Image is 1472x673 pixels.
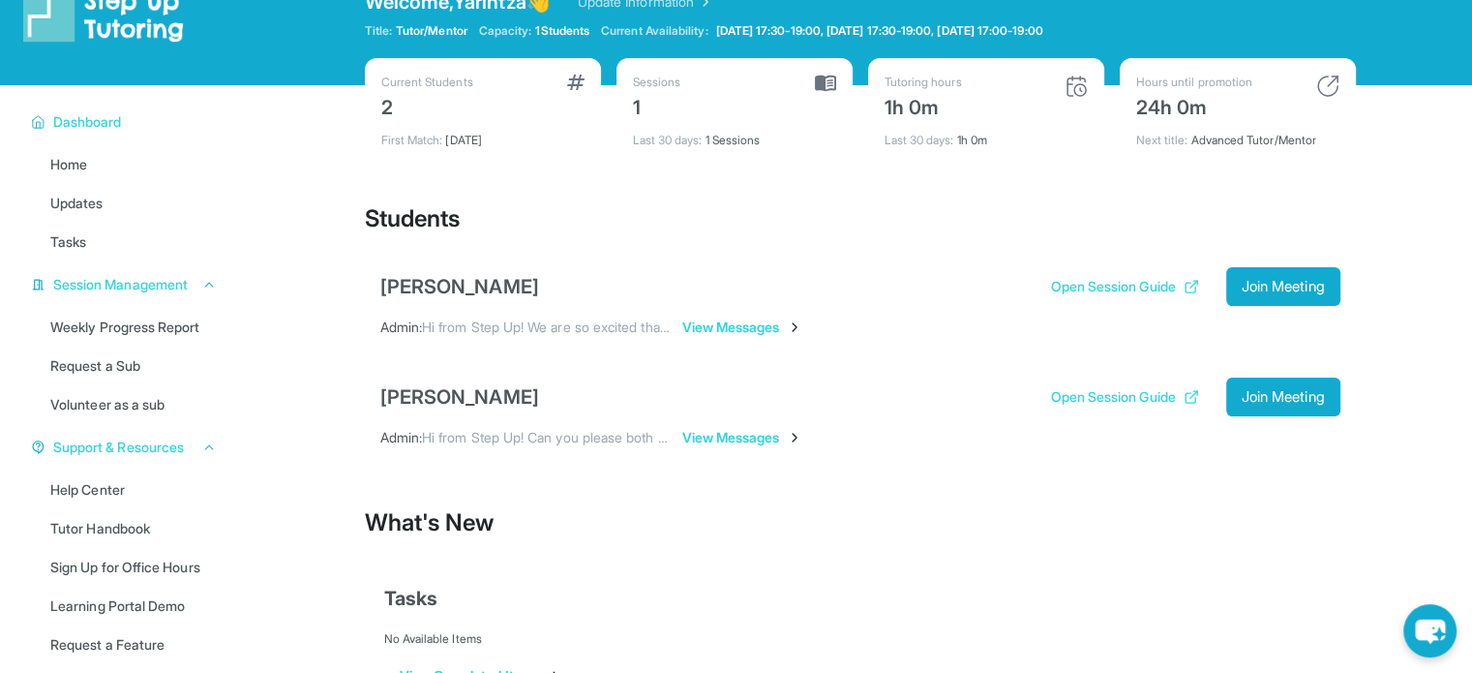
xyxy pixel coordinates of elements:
div: 1h 0m [885,90,962,121]
span: Next title : [1136,133,1188,147]
img: card [567,75,585,90]
span: Capacity: [479,23,532,39]
span: [DATE] 17:30-19:00, [DATE] 17:30-19:00, [DATE] 17:00-19:00 [716,23,1043,39]
div: 24h 0m [1136,90,1252,121]
button: Session Management [45,275,217,294]
img: card [1065,75,1088,98]
span: Updates [50,194,104,213]
a: Tutor Handbook [39,511,228,546]
img: card [1316,75,1339,98]
a: Updates [39,186,228,221]
span: Session Management [53,275,188,294]
div: Sessions [633,75,681,90]
span: Admin : [380,319,422,335]
div: [DATE] [381,121,585,148]
button: chat-button [1403,604,1457,658]
span: Admin : [380,429,422,445]
a: Volunteer as a sub [39,387,228,422]
button: Open Session Guide [1050,387,1198,407]
img: Chevron-Right [787,430,802,445]
div: Current Students [381,75,473,90]
a: Home [39,147,228,182]
button: Join Meeting [1226,267,1340,306]
span: Current Availability: [601,23,707,39]
a: Tasks [39,225,228,260]
span: 1 Students [535,23,589,39]
span: View Messages [682,428,803,447]
div: 2 [381,90,473,121]
button: Open Session Guide [1050,277,1198,296]
span: Dashboard [53,112,122,132]
div: Advanced Tutor/Mentor [1136,121,1339,148]
span: Support & Resources [53,438,184,457]
span: Home [50,155,87,174]
img: card [815,75,836,92]
a: Learning Portal Demo [39,589,228,624]
span: Tasks [384,585,437,612]
div: Hours until promotion [1136,75,1252,90]
a: Request a Feature [39,627,228,662]
span: Tasks [50,232,86,252]
span: First Match : [381,133,443,147]
a: Sign Up for Office Hours [39,550,228,585]
div: Tutoring hours [885,75,962,90]
button: Dashboard [45,112,217,132]
span: Last 30 days : [633,133,703,147]
div: [PERSON_NAME] [380,273,539,300]
a: Help Center [39,473,228,507]
span: View Messages [682,318,803,337]
span: Title: [365,23,392,39]
div: 1h 0m [885,121,1088,148]
a: [DATE] 17:30-19:00, [DATE] 17:30-19:00, [DATE] 17:00-19:00 [712,23,1047,39]
div: 1 [633,90,681,121]
span: Join Meeting [1242,391,1325,403]
div: 1 Sessions [633,121,836,148]
span: Last 30 days : [885,133,954,147]
div: Students [365,203,1356,246]
div: No Available Items [384,631,1337,647]
button: Support & Resources [45,438,217,457]
span: Join Meeting [1242,281,1325,292]
div: [PERSON_NAME] [380,383,539,411]
a: Request a Sub [39,349,228,383]
button: Join Meeting [1226,378,1340,416]
img: Chevron-Right [787,320,802,335]
div: What's New [365,480,1356,566]
a: Weekly Progress Report [39,310,228,345]
span: Tutor/Mentor [396,23,467,39]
